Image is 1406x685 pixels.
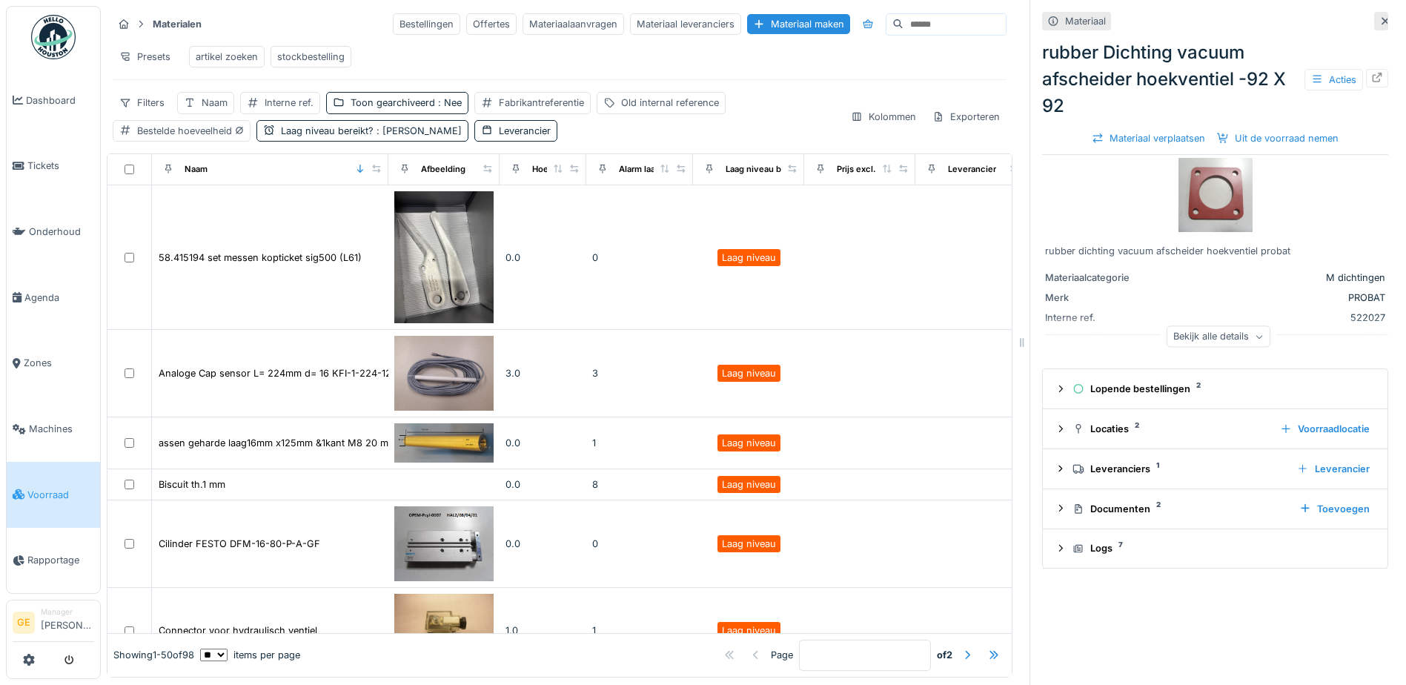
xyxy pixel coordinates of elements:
[394,191,494,324] img: 58.415194 set messen kopticket sig500 (L61)
[505,623,580,638] div: 1.0
[1049,415,1382,443] summary: Locaties2Voorraadlocatie
[592,251,687,265] div: 0
[1086,128,1211,148] div: Materiaal verplaatsen
[29,225,94,239] span: Onderhoud
[592,436,687,450] div: 1
[592,623,687,638] div: 1
[1291,459,1376,479] div: Leverancier
[159,251,362,265] div: 58.415194 set messen kopticket sig500 (L61)
[7,67,100,133] a: Dashboard
[27,553,94,567] span: Rapportage
[265,96,314,110] div: Interne ref.
[277,50,345,64] div: stockbestelling
[421,163,465,176] div: Afbeelding
[27,159,94,173] span: Tickets
[394,594,494,669] img: Connector voor hydraulisch ventiel
[1274,419,1376,439] div: Voorraadlocatie
[13,606,94,642] a: GE Manager[PERSON_NAME]
[948,163,996,176] div: Leverancier
[499,96,584,110] div: Fabrikantreferentie
[281,124,462,138] div: Laag niveau bereikt?
[24,291,94,305] span: Agenda
[159,537,320,551] div: Cilinder FESTO DFM-16-80-P-A-GF
[394,506,494,581] img: Cilinder FESTO DFM-16-80-P-A-GF
[1072,422,1268,436] div: Locaties
[1293,499,1376,519] div: Toevoegen
[41,606,94,638] li: [PERSON_NAME]
[771,648,793,662] div: Page
[159,477,225,492] div: Biscuit th.1 mm
[26,93,94,107] span: Dashboard
[621,96,719,110] div: Old internal reference
[1162,311,1385,325] div: 522027
[1049,495,1382,523] summary: Documenten2Toevoegen
[722,623,776,638] div: Laag niveau
[1178,158,1253,232] img: rubber Dichting vacuum afscheider hoekventiel -92 X 92
[1049,535,1382,563] summary: Logs7
[592,366,687,380] div: 3
[505,251,580,265] div: 0.0
[13,612,35,634] li: GE
[159,436,419,450] div: assen geharde laag16mm x125mm &1kant M8 20 mm diep
[200,648,300,662] div: items per page
[619,163,690,176] div: Alarm laag niveau
[592,537,687,551] div: 0
[393,13,460,35] div: Bestellingen
[926,106,1007,128] div: Exporteren
[29,422,94,436] span: Machines
[24,356,94,370] span: Zones
[937,648,952,662] strong: of 2
[722,251,776,265] div: Laag niveau
[1162,291,1385,305] div: PROBAT
[7,462,100,528] a: Voorraad
[722,477,776,492] div: Laag niveau
[505,477,580,492] div: 0.0
[1167,326,1270,348] div: Bekijk alle details
[41,606,94,618] div: Manager
[630,13,741,35] div: Materiaal leveranciers
[7,199,100,265] a: Onderhoud
[592,477,687,492] div: 8
[394,423,494,463] img: assen geharde laag16mm x125mm &1kant M8 20 mm diep
[374,125,462,136] span: : [PERSON_NAME]
[1049,375,1382,403] summary: Lopende bestellingen2
[747,14,850,34] div: Materiaal maken
[1049,455,1382,483] summary: Leveranciers1Leverancier
[722,436,776,450] div: Laag niveau
[7,331,100,397] a: Zones
[1162,271,1385,285] div: M dichtingen
[466,13,517,35] div: Offertes
[722,366,776,380] div: Laag niveau
[147,17,208,31] strong: Materialen
[113,46,177,67] div: Presets
[1072,462,1285,476] div: Leveranciers
[844,106,923,128] div: Kolommen
[185,163,208,176] div: Naam
[113,648,194,662] div: Showing 1 - 50 of 98
[1065,14,1106,28] div: Materiaal
[505,537,580,551] div: 0.0
[137,124,244,138] div: Bestelde hoeveelheid
[27,488,94,502] span: Voorraad
[1045,244,1385,258] div: rubber dichting vacuum afscheider hoekventiel probat
[837,163,893,176] div: Prijs excl. btw
[7,133,100,199] a: Tickets
[1072,382,1370,396] div: Lopende bestellingen
[499,124,551,138] div: Leverancier
[7,396,100,462] a: Machines
[1304,69,1363,90] div: Acties
[1045,291,1156,305] div: Merk
[1042,39,1388,119] div: rubber Dichting vacuum afscheider hoekventiel -92 X 92
[159,366,434,380] div: Analoge Cap sensor L= 224mm d= 16 KFI-1-224-120-PTFE-1
[394,336,494,411] img: Analoge Cap sensor L= 224mm d= 16 KFI-1-224-120-PTFE-1
[435,97,462,108] span: : Nee
[202,96,228,110] div: Naam
[722,537,776,551] div: Laag niveau
[113,92,171,113] div: Filters
[726,163,809,176] div: Laag niveau bereikt?
[523,13,624,35] div: Materiaalaanvragen
[159,623,317,638] div: Connector voor hydraulisch ventiel
[7,265,100,331] a: Agenda
[1045,311,1156,325] div: Interne ref.
[1045,271,1156,285] div: Materiaalcategorie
